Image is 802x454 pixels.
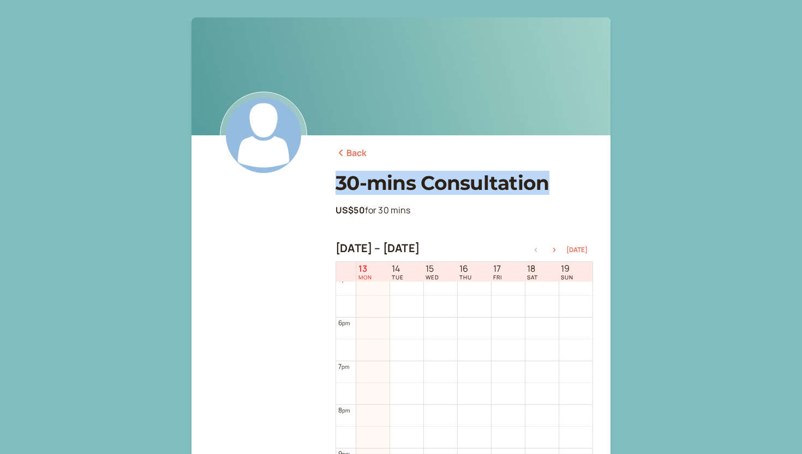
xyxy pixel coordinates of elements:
[342,319,350,327] span: pm
[525,262,540,282] a: October 18, 2025
[559,262,576,282] a: October 19, 2025
[423,262,441,282] a: October 15, 2025
[426,264,439,274] span: 15
[338,318,350,328] div: 6
[561,264,573,274] span: 19
[566,246,588,254] button: [DATE]
[356,262,374,282] a: October 13, 2025
[392,274,404,280] span: TUE
[338,405,350,415] div: 8
[527,274,538,280] span: SAT
[336,146,367,160] a: Back
[493,274,502,280] span: FRI
[426,274,439,280] span: WED
[336,204,365,216] b: US$50
[358,264,372,274] span: 13
[336,171,593,195] h1: 30-mins Consultation
[342,363,349,371] span: pm
[457,262,474,282] a: October 16, 2025
[493,264,502,274] span: 17
[342,407,350,414] span: pm
[336,204,593,218] p: for 30 mins
[336,242,420,255] h2: [DATE] – [DATE]
[390,262,406,282] a: October 14, 2025
[561,274,573,280] span: SUN
[527,264,538,274] span: 18
[358,274,372,280] span: MON
[459,264,472,274] span: 16
[392,264,404,274] span: 14
[338,361,350,372] div: 7
[459,274,472,280] span: THU
[491,262,504,282] a: October 17, 2025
